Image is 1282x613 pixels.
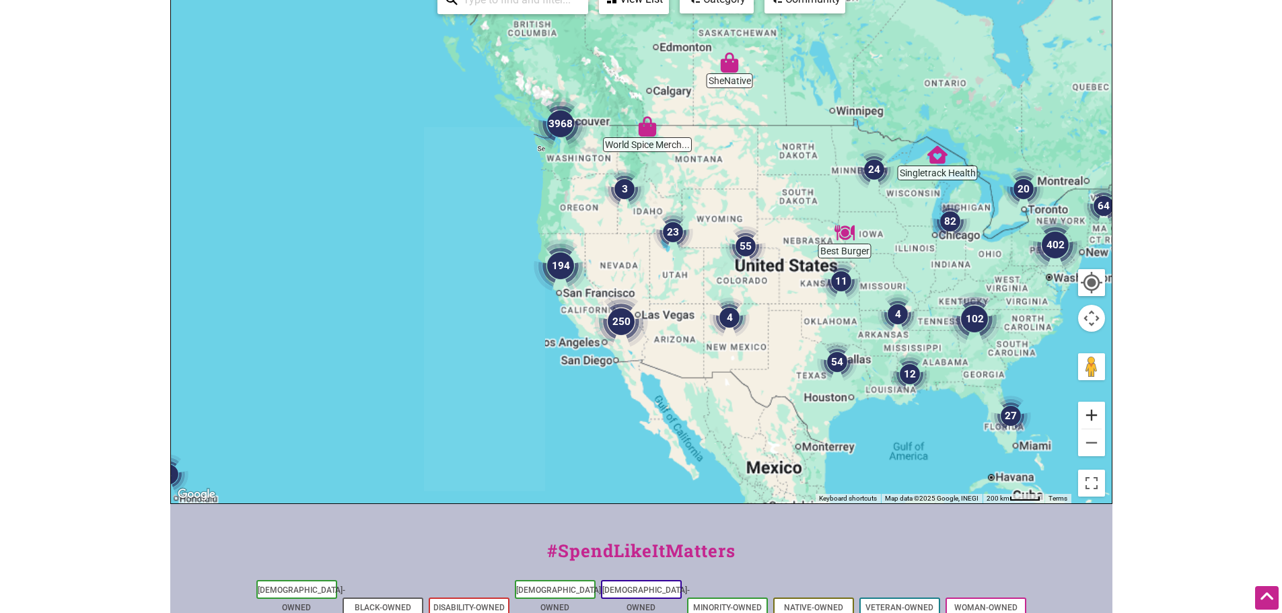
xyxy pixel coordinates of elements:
[991,396,1031,436] div: 27
[834,223,855,243] div: Best Burger
[355,603,411,612] a: Black-Owned
[602,585,690,612] a: [DEMOGRAPHIC_DATA]-Owned
[693,603,762,612] a: Minority-Owned
[719,52,740,73] div: SheNative
[819,494,877,503] button: Keyboard shortcuts
[174,486,219,503] a: Open this area in Google Maps (opens a new window)
[1078,269,1105,296] button: Your Location
[1078,402,1105,429] button: Zoom in
[534,239,587,293] div: 194
[927,145,948,165] div: Singletrack Health
[1048,495,1067,502] a: Terms (opens in new tab)
[878,294,918,334] div: 4
[948,292,1001,346] div: 102
[885,495,978,502] span: Map data ©2025 Google, INEGI
[987,495,1009,502] span: 200 km
[170,538,1112,577] div: #SpendLikeItMatters
[1003,169,1044,209] div: 20
[954,603,1018,612] a: Woman-Owned
[930,201,970,242] div: 82
[890,354,930,394] div: 12
[637,116,657,137] div: World Spice Merchants
[516,585,604,612] a: [DEMOGRAPHIC_DATA]-Owned
[983,494,1044,503] button: Map Scale: 200 km per 42 pixels
[1028,218,1082,272] div: 402
[653,212,693,252] div: 23
[1083,186,1124,226] div: 64
[174,486,219,503] img: Google
[784,603,843,612] a: Native-Owned
[604,169,645,209] div: 3
[1255,586,1279,610] div: Scroll Back to Top
[854,149,894,190] div: 24
[433,603,505,612] a: Disability-Owned
[258,585,345,612] a: [DEMOGRAPHIC_DATA]-Owned
[1078,305,1105,332] button: Map camera controls
[709,297,750,338] div: 4
[821,261,861,301] div: 11
[725,226,766,266] div: 55
[1077,469,1106,497] button: Toggle fullscreen view
[1078,353,1105,380] button: Drag Pegman onto the map to open Street View
[148,454,188,495] div: 8
[865,603,933,612] a: Veteran-Owned
[534,97,587,151] div: 3968
[594,295,648,349] div: 250
[817,342,857,382] div: 54
[1078,429,1105,456] button: Zoom out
